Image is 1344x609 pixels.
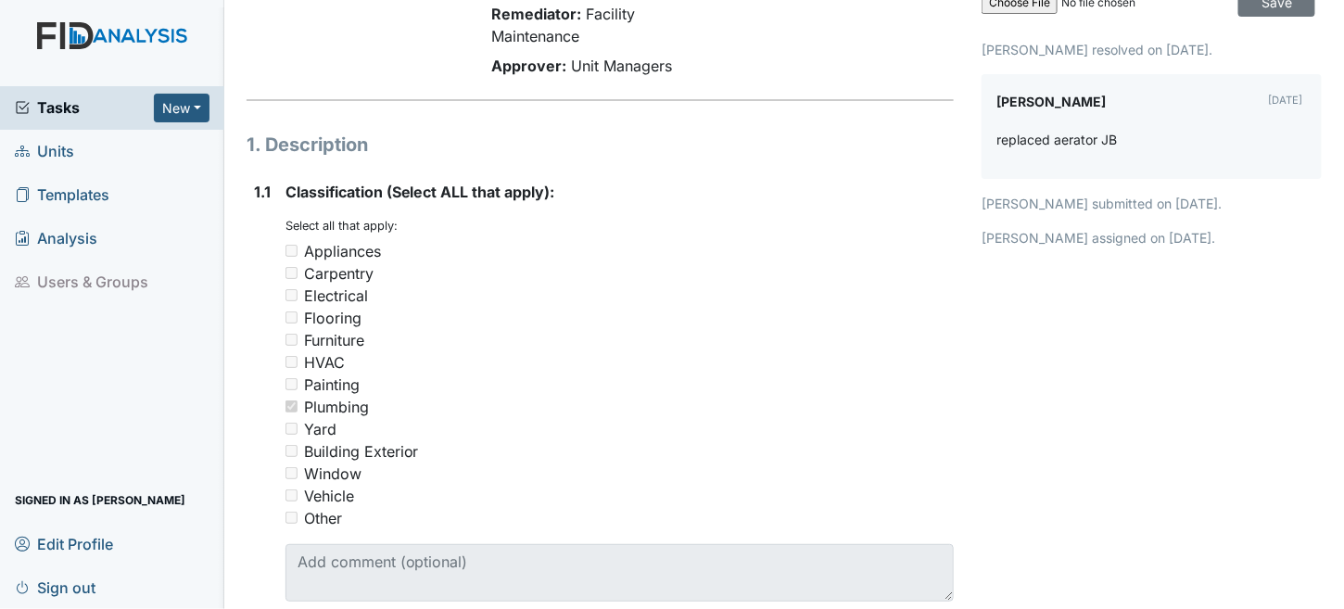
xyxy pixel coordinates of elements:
span: Edit Profile [15,529,113,558]
input: HVAC [285,356,298,368]
div: Painting [304,374,360,396]
button: New [154,94,209,122]
div: Plumbing [304,396,369,418]
div: HVAC [304,351,345,374]
div: Furniture [304,329,364,351]
label: 1.1 [254,181,271,203]
input: Electrical [285,289,298,301]
h1: 1. Description [247,131,955,159]
span: Analysis [15,224,97,253]
p: [PERSON_NAME] assigned on [DATE]. [982,228,1322,247]
div: Yard [304,418,336,440]
strong: Remediator: [491,5,581,23]
input: Furniture [285,334,298,346]
strong: Approver: [491,57,566,75]
input: Vehicle [285,489,298,501]
input: Yard [285,423,298,435]
input: Other [285,512,298,524]
div: Carpentry [304,262,374,285]
span: Classification (Select ALL that apply): [285,183,555,201]
small: Select all that apply: [285,219,398,233]
p: replaced aerator JB [996,130,1117,149]
span: Sign out [15,573,95,602]
small: [DATE] [1269,94,1303,107]
div: Electrical [304,285,368,307]
div: Flooring [304,307,361,329]
a: Tasks [15,96,154,119]
p: [PERSON_NAME] resolved on [DATE]. [982,40,1322,59]
input: Painting [285,378,298,390]
input: Carpentry [285,267,298,279]
input: Plumbing [285,400,298,412]
span: Unit Managers [571,57,672,75]
div: Window [304,463,361,485]
span: Units [15,137,74,166]
div: Appliances [304,240,381,262]
div: Building Exterior [304,440,419,463]
span: Signed in as [PERSON_NAME] [15,486,185,514]
div: Other [304,507,342,529]
input: Building Exterior [285,445,298,457]
span: Templates [15,181,109,209]
input: Window [285,467,298,479]
input: Flooring [285,311,298,324]
label: [PERSON_NAME] [996,89,1106,115]
div: Vehicle [304,485,354,507]
input: Appliances [285,245,298,257]
p: [PERSON_NAME] submitted on [DATE]. [982,194,1322,213]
